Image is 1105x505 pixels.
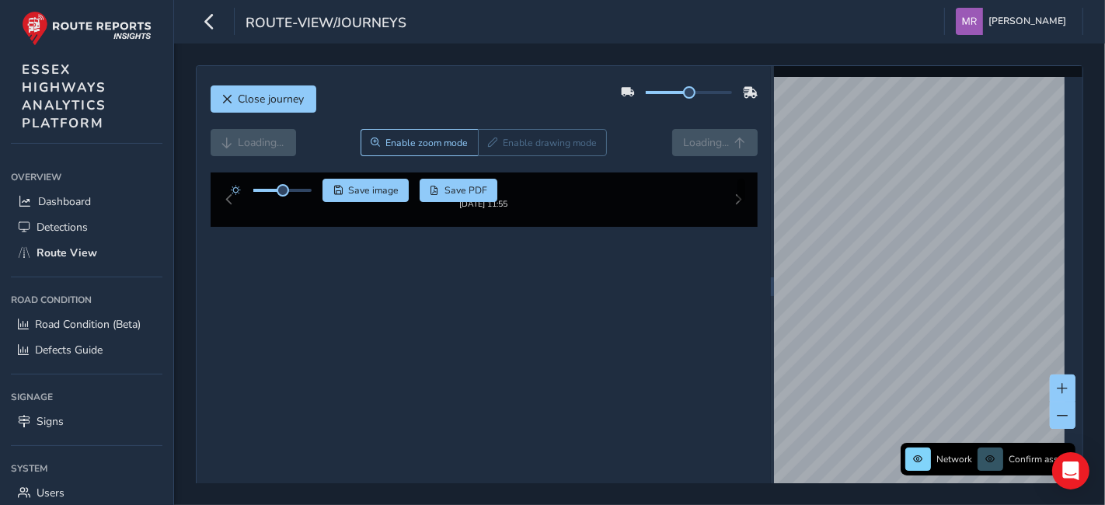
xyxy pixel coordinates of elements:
[1052,452,1089,489] div: Open Intercom Messenger
[35,317,141,332] span: Road Condition (Beta)
[1009,453,1071,465] span: Confirm assets
[348,184,399,197] span: Save image
[361,129,478,156] button: Zoom
[322,179,409,202] button: Save
[11,385,162,409] div: Signage
[11,288,162,312] div: Road Condition
[420,179,498,202] button: PDF
[11,337,162,363] a: Defects Guide
[239,92,305,106] span: Close journey
[35,343,103,357] span: Defects Guide
[211,85,316,113] button: Close journey
[385,137,468,149] span: Enable zoom mode
[37,414,64,429] span: Signs
[11,409,162,434] a: Signs
[988,8,1066,35] span: [PERSON_NAME]
[22,61,106,132] span: ESSEX HIGHWAYS ANALYTICS PLATFORM
[22,11,152,46] img: rr logo
[956,8,1072,35] button: [PERSON_NAME]
[37,246,97,260] span: Route View
[11,214,162,240] a: Detections
[936,453,972,465] span: Network
[246,13,406,35] span: route-view/journeys
[37,220,88,235] span: Detections
[437,196,532,211] img: Thumbnail frame
[38,194,91,209] span: Dashboard
[11,457,162,480] div: System
[37,486,64,500] span: Users
[956,8,983,35] img: diamond-layout
[11,165,162,189] div: Overview
[11,189,162,214] a: Dashboard
[444,184,487,197] span: Save PDF
[11,312,162,337] a: Road Condition (Beta)
[11,240,162,266] a: Route View
[437,211,532,222] div: [DATE] 11:55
